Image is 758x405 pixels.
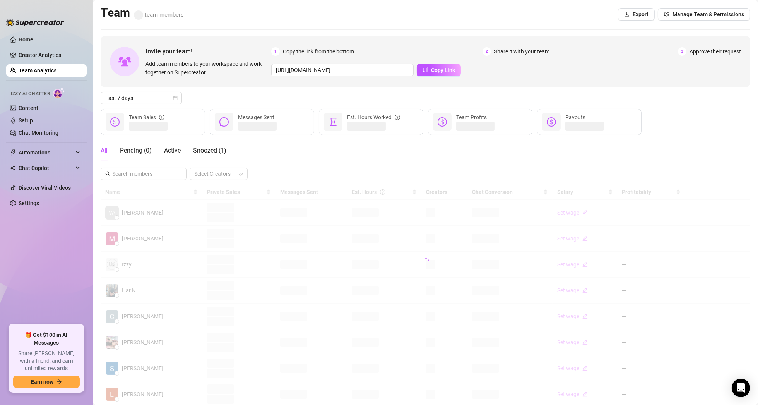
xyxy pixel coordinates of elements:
[6,19,64,26] img: logo-BBDzfeDw.svg
[456,114,487,120] span: Team Profits
[494,47,549,56] span: Share it with your team
[13,350,80,372] span: Share [PERSON_NAME] with a friend, and earn unlimited rewards
[658,8,750,21] button: Manage Team & Permissions
[56,379,62,384] span: arrow-right
[431,67,455,73] span: Copy Link
[624,12,630,17] span: download
[423,67,428,72] span: copy
[219,117,229,127] span: message
[438,117,447,127] span: dollar-circle
[565,114,585,120] span: Payouts
[238,114,274,120] span: Messages Sent
[112,170,176,178] input: Search members
[633,11,648,17] span: Export
[159,113,164,122] span: info-circle
[53,87,65,98] img: AI Chatter
[145,60,268,77] span: Add team members to your workspace and work together on Supercreator.
[105,92,177,104] span: Last 7 days
[19,130,58,136] a: Chat Monitoring
[664,12,669,17] span: setting
[129,113,164,122] div: Team Sales
[19,36,33,43] a: Home
[120,146,152,155] div: Pending ( 0 )
[10,165,15,171] img: Chat Copilot
[19,185,71,191] a: Discover Viral Videos
[101,146,108,155] div: All
[672,11,744,17] span: Manage Team & Permissions
[19,49,80,61] a: Creator Analytics
[11,90,50,98] span: Izzy AI Chatter
[690,47,741,56] span: Approve their request
[347,113,400,122] div: Est. Hours Worked
[239,172,243,176] span: team
[110,117,120,127] span: dollar-circle
[31,379,53,385] span: Earn now
[19,146,74,159] span: Automations
[618,8,655,21] button: Export
[10,149,16,156] span: thunderbolt
[19,67,56,74] a: Team Analytics
[134,11,184,18] span: team members
[19,200,39,206] a: Settings
[13,331,80,347] span: 🎁 Get $100 in AI Messages
[19,117,33,124] a: Setup
[329,117,338,127] span: hourglass
[732,379,750,397] div: Open Intercom Messenger
[105,171,111,177] span: search
[395,113,400,122] span: question-circle
[13,376,80,388] button: Earn nowarrow-right
[19,105,38,111] a: Content
[678,47,686,56] span: 3
[173,96,178,100] span: calendar
[19,162,74,174] span: Chat Copilot
[547,117,556,127] span: dollar-circle
[417,64,461,76] button: Copy Link
[193,147,226,154] span: Snoozed ( 1 )
[101,5,184,20] h2: Team
[420,257,431,268] span: loading
[483,47,491,56] span: 2
[283,47,354,56] span: Copy the link from the bottom
[164,147,181,154] span: Active
[145,46,271,56] span: Invite your team!
[271,47,280,56] span: 1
